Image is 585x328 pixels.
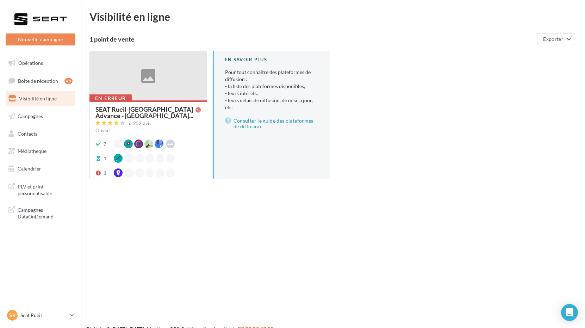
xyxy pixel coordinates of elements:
span: SEAT Rueil-[GEOGRAPHIC_DATA] Advance - [GEOGRAPHIC_DATA]... [95,106,195,119]
li: - leurs intérêts, [225,90,319,97]
span: Opérations [18,60,43,66]
span: Médiathèque [18,148,46,154]
span: SR [10,312,15,319]
a: Campagnes DataOnDemand [4,202,77,223]
a: Consulter le guide des plateformes de diffusion [225,117,319,131]
a: PLV et print personnalisable [4,179,77,200]
a: Calendrier [4,161,77,176]
a: SR Seat Rueil [6,309,75,322]
span: Visibilité en ligne [19,95,57,101]
a: Opérations [4,56,77,70]
div: 252 avis [133,121,152,126]
div: Visibilité en ligne [89,11,577,22]
button: Exporter [537,33,575,45]
div: En erreur [89,94,132,102]
span: Campagnes [18,113,43,119]
li: - la liste des plateformes disponibles, [225,83,319,90]
a: 252 avis [95,120,201,128]
p: Seat Rueil [20,312,67,319]
span: Ouvert [95,127,111,133]
span: Calendrier [18,166,41,172]
p: Pour tout connaître des plateformes de diffusion : [225,69,319,111]
span: Boîte de réception [18,78,58,83]
span: Exporter [543,36,564,42]
a: Médiathèque [4,144,77,159]
a: Contacts [4,126,77,141]
div: Open Intercom Messenger [561,304,578,321]
a: Boîte de réception49 [4,73,77,88]
span: PLV et print personnalisable [18,182,73,197]
li: - leurs délais de diffusion, de mise à jour, etc. [225,97,319,111]
div: 1 point de vente [89,36,534,42]
span: Contacts [18,130,37,136]
div: En savoir plus [225,56,319,63]
div: 1 [104,169,106,177]
a: Visibilité en ligne [4,91,77,106]
div: 7 [104,141,106,148]
div: 49 [64,78,73,84]
span: Campagnes DataOnDemand [18,205,73,220]
button: Nouvelle campagne [6,33,75,45]
div: 1 [104,155,106,162]
a: Campagnes [4,109,77,124]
